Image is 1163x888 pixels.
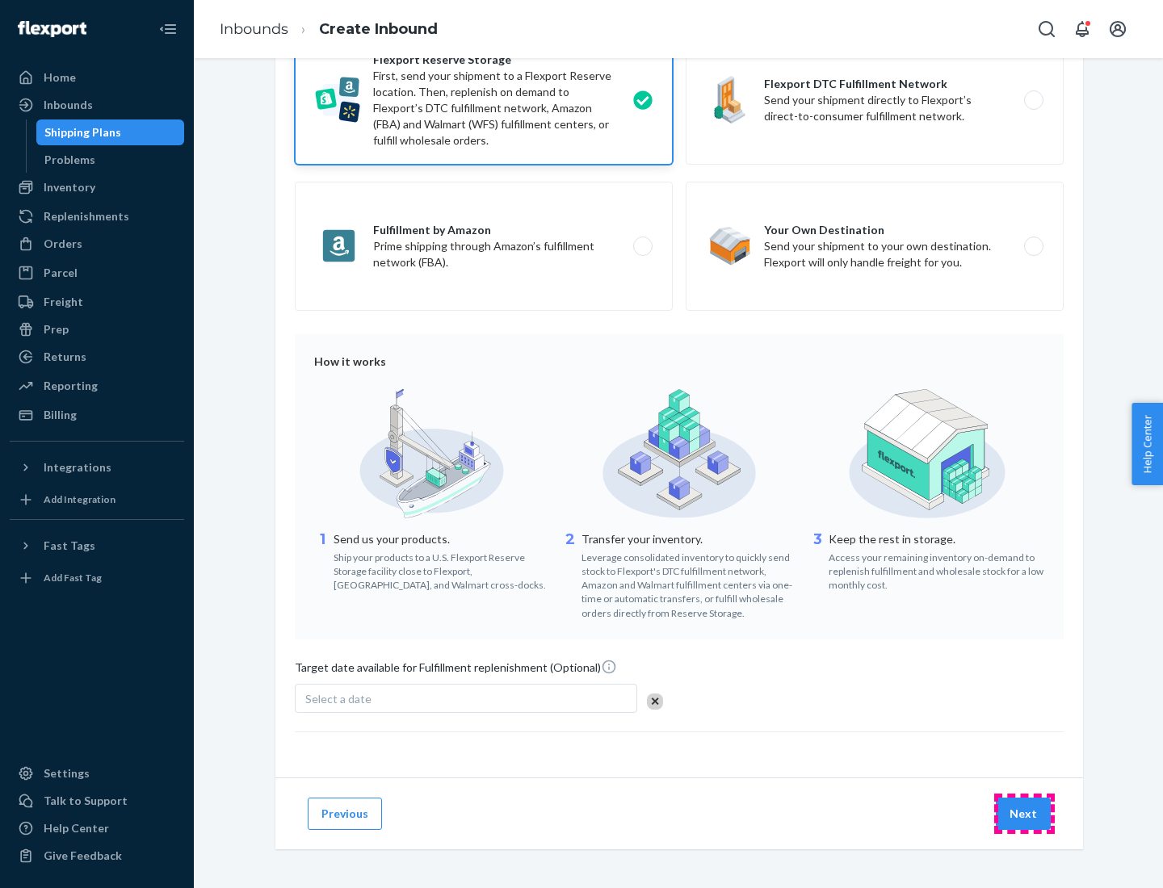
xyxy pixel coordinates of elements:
a: Returns [10,344,184,370]
div: Add Fast Tag [44,571,102,584]
div: Give Feedback [44,848,122,864]
a: Add Fast Tag [10,565,184,591]
a: Billing [10,402,184,428]
div: Shipping Plans [44,124,121,140]
a: Reporting [10,373,184,399]
button: Integrations [10,454,184,480]
a: Inbounds [10,92,184,118]
ol: breadcrumbs [207,6,451,53]
a: Replenishments [10,203,184,229]
div: Fast Tags [44,538,95,554]
div: Inventory [44,179,95,195]
button: Next [996,798,1051,830]
div: Reporting [44,378,98,394]
div: Help Center [44,820,109,836]
div: Access your remaining inventory on-demand to replenish fulfillment and wholesale stock for a low ... [829,547,1044,592]
div: Orders [44,236,82,252]
div: Add Integration [44,492,115,506]
button: Open notifications [1066,13,1098,45]
button: Fast Tags [10,533,184,559]
div: Billing [44,407,77,423]
div: Inbounds [44,97,93,113]
button: Previous [308,798,382,830]
a: Orders [10,231,184,257]
div: Integrations [44,459,111,475]
span: Select a date [305,692,372,706]
a: Home [10,65,184,90]
button: Close Navigation [152,13,184,45]
div: 2 [562,530,578,620]
p: Send us your products. [334,531,549,547]
a: Settings [10,760,184,786]
img: Flexport logo [18,21,86,37]
div: 1 [314,530,330,592]
a: Add Integration [10,487,184,513]
button: Open Search Box [1031,13,1063,45]
a: Talk to Support [10,788,184,814]
div: Replenishments [44,208,129,224]
button: Help Center [1132,403,1163,485]
a: Inventory [10,174,184,200]
div: Freight [44,294,83,310]
a: Help Center [10,815,184,841]
div: Prep [44,321,69,337]
div: Returns [44,349,86,365]
div: Ship your products to a U.S. Flexport Reserve Storage facility close to Flexport, [GEOGRAPHIC_DAT... [334,547,549,592]
a: Shipping Plans [36,119,185,145]
button: Open account menu [1102,13,1134,45]
p: Keep the rest in storage. [829,531,1044,547]
a: Prep [10,316,184,342]
div: How it works [314,354,1044,370]
div: Problems [44,152,95,168]
div: Home [44,69,76,86]
p: Transfer your inventory. [581,531,797,547]
div: Parcel [44,265,78,281]
div: Settings [44,765,90,781]
div: 3 [809,530,825,592]
div: Leverage consolidated inventory to quickly send stock to Flexport's DTC fulfillment network, Amaz... [581,547,797,620]
a: Inbounds [220,20,288,38]
a: Problems [36,147,185,173]
a: Create Inbound [319,20,438,38]
button: Give Feedback [10,843,184,869]
div: Talk to Support [44,793,128,809]
a: Parcel [10,260,184,286]
a: Freight [10,289,184,315]
span: Target date available for Fulfillment replenishment (Optional) [295,659,617,682]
